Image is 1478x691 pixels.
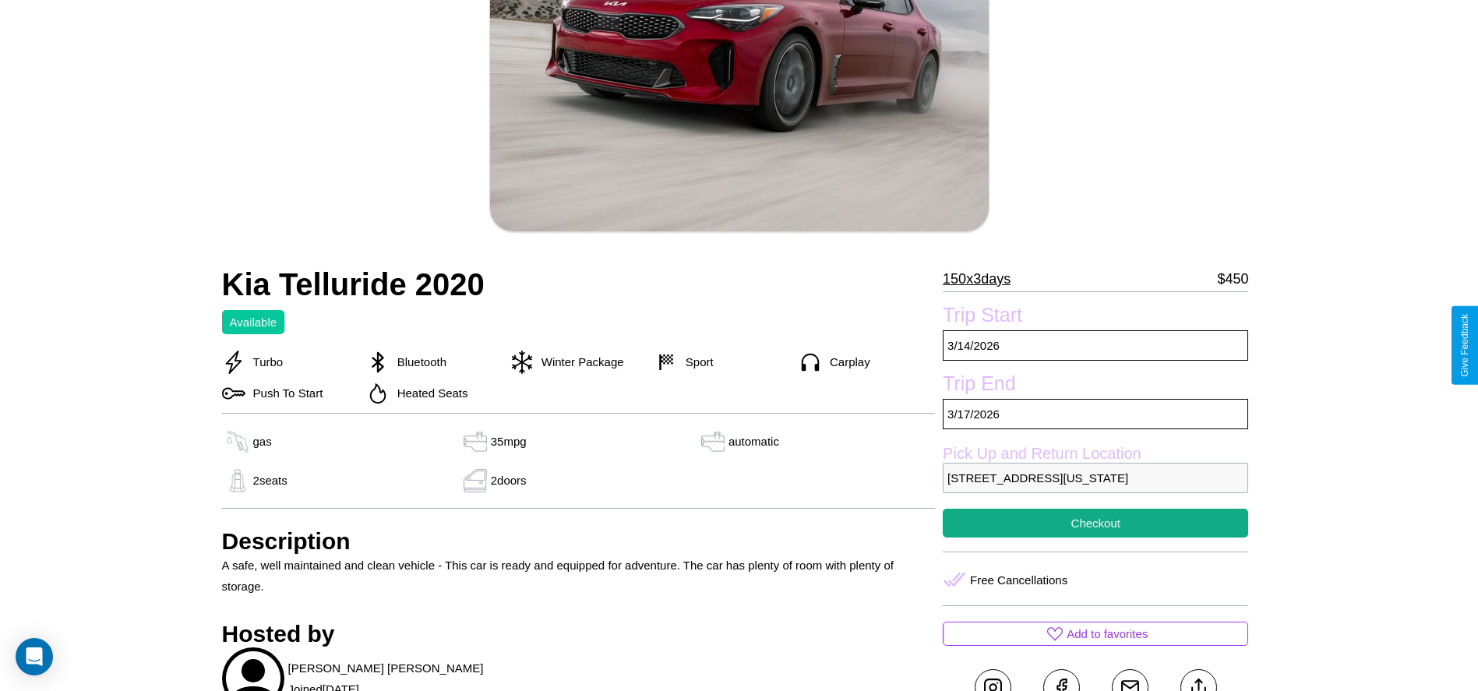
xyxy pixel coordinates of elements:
[1067,623,1148,644] p: Add to favorites
[697,430,728,453] img: gas
[222,621,936,647] h3: Hosted by
[245,383,323,404] p: Push To Start
[943,445,1248,463] label: Pick Up and Return Location
[943,399,1248,429] p: 3 / 17 / 2026
[943,463,1248,493] p: [STREET_ADDRESS][US_STATE]
[728,431,779,452] p: automatic
[390,383,468,404] p: Heated Seats
[245,351,284,372] p: Turbo
[253,431,272,452] p: gas
[222,267,936,302] h2: Kia Telluride 2020
[390,351,446,372] p: Bluetooth
[943,304,1248,330] label: Trip Start
[460,469,491,492] img: gas
[943,622,1248,646] button: Add to favorites
[288,658,484,679] p: [PERSON_NAME] [PERSON_NAME]
[943,330,1248,361] p: 3 / 14 / 2026
[822,351,870,372] p: Carplay
[943,372,1248,399] label: Trip End
[678,351,714,372] p: Sport
[16,638,53,675] div: Open Intercom Messenger
[491,470,527,491] p: 2 doors
[943,266,1011,291] p: 150 x 3 days
[222,555,936,597] p: A safe, well maintained and clean vehicle - This car is ready and equipped for adventure. The car...
[460,430,491,453] img: gas
[491,431,527,452] p: 35 mpg
[1217,266,1248,291] p: $ 450
[222,528,936,555] h3: Description
[1459,314,1470,377] div: Give Feedback
[534,351,624,372] p: Winter Package
[253,470,287,491] p: 2 seats
[943,509,1248,538] button: Checkout
[970,569,1067,591] p: Free Cancellations
[222,430,253,453] img: gas
[222,469,253,492] img: gas
[230,312,277,333] p: Available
